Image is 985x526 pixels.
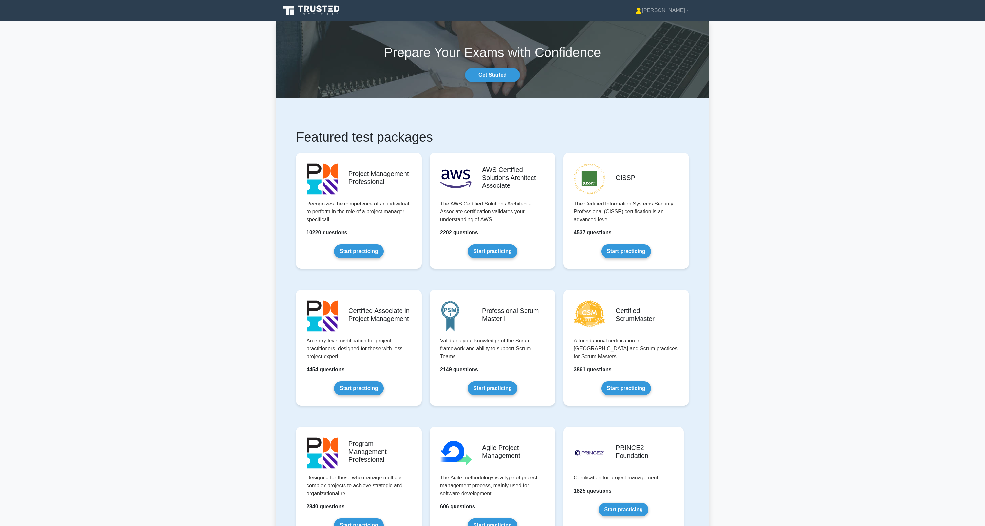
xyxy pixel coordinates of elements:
a: Start practicing [601,244,651,258]
a: [PERSON_NAME] [620,4,705,17]
a: Start practicing [599,503,648,516]
a: Start practicing [468,244,517,258]
a: Start practicing [601,381,651,395]
a: Get Started [465,68,520,82]
h1: Featured test packages [296,129,689,145]
a: Start practicing [334,244,383,258]
h1: Prepare Your Exams with Confidence [276,45,709,60]
a: Start practicing [334,381,383,395]
a: Start practicing [468,381,517,395]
